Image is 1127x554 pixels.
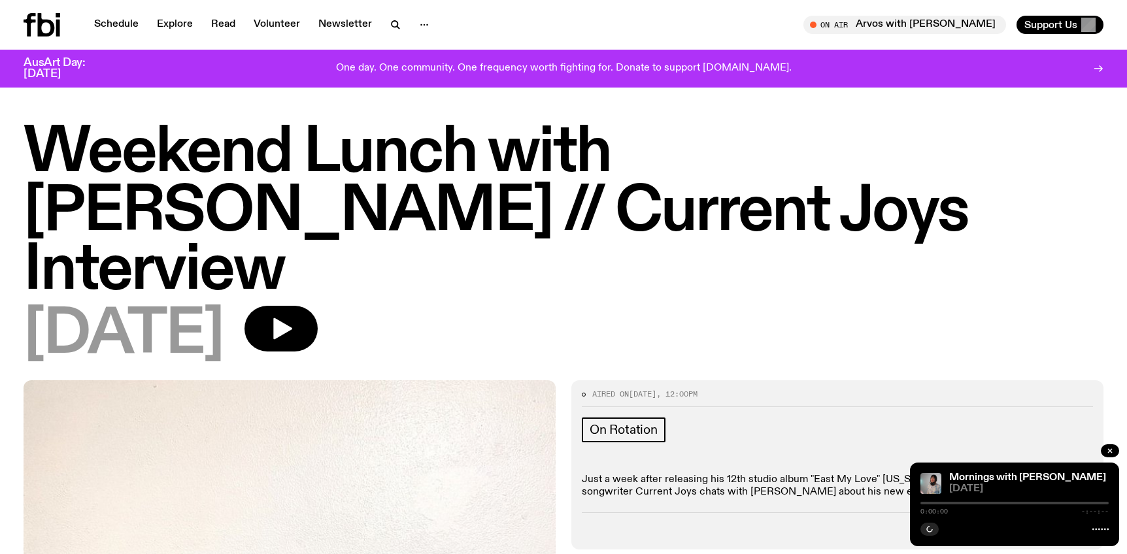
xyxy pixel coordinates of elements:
p: One day. One community. One frequency worth fighting for. Donate to support [DOMAIN_NAME]. [336,63,792,74]
button: On AirArvos with [PERSON_NAME] [803,16,1006,34]
a: Mornings with [PERSON_NAME] [949,472,1106,483]
span: -:--:-- [1081,508,1109,515]
span: On Rotation [590,423,658,437]
a: Read [203,16,243,34]
span: 0:00:00 [920,508,948,515]
a: Schedule [86,16,146,34]
a: Explore [149,16,201,34]
span: Support Us [1024,19,1077,31]
a: Newsletter [311,16,380,34]
button: Support Us [1017,16,1103,34]
span: [DATE] [24,306,224,365]
h3: AusArt Day: [DATE] [24,57,107,80]
a: On Rotation [582,417,665,442]
span: Aired on [592,389,629,399]
span: , 12:00pm [656,389,698,399]
a: Volunteer [246,16,308,34]
span: [DATE] [949,484,1109,494]
span: [DATE] [629,389,656,399]
img: Kana Frazer is smiling at the camera with her head tilted slightly to her left. She wears big bla... [920,473,941,494]
h1: Weekend Lunch with [PERSON_NAME] // Current Joys Interview [24,124,1103,301]
p: Just a week after releasing his 12th studio album "East My Love" [US_STATE] multi-instrumentalist... [582,474,1093,498]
